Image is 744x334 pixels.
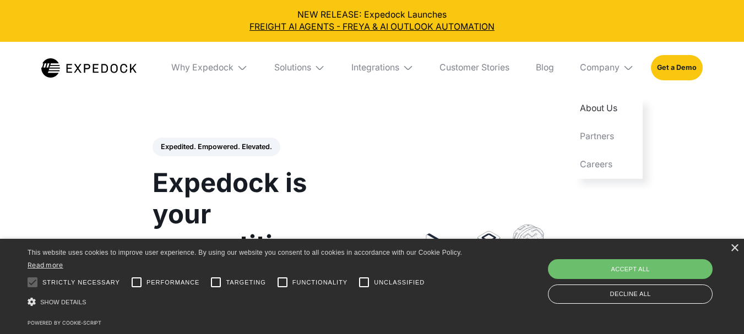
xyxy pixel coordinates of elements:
a: Partners [571,122,642,150]
div: Solutions [274,62,311,73]
span: Strictly necessary [42,278,120,287]
span: Functionality [292,278,347,287]
div: Integrations [343,42,422,94]
a: Careers [571,151,642,179]
a: Customer Stories [431,42,518,94]
div: Accept all [548,259,713,279]
a: FREIGHT AI AGENTS - FREYA & AI OUTLOOK AUTOMATION [9,21,735,33]
a: About Us [571,94,642,122]
div: Why Expedock [163,42,257,94]
div: Show details [28,295,475,310]
div: NEW RELEASE: Expedock Launches [9,9,735,33]
span: Unclassified [374,278,425,287]
nav: Company [571,94,642,179]
div: Integrations [351,62,399,73]
a: Get a Demo [651,55,703,80]
a: Powered by cookie-script [28,320,101,326]
span: Show details [40,299,86,305]
div: Decline all [548,284,713,304]
div: Close [730,244,738,253]
h1: Expedock is your competitive advantage [153,167,360,293]
span: Targeting [226,278,265,287]
div: Company [571,42,642,94]
span: This website uses cookies to improve user experience. By using our website you consent to all coo... [28,249,462,256]
span: Performance [146,278,200,287]
a: Blog [527,42,563,94]
div: Why Expedock [171,62,233,73]
a: Read more [28,261,63,269]
div: Company [580,62,620,73]
div: Solutions [265,42,334,94]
